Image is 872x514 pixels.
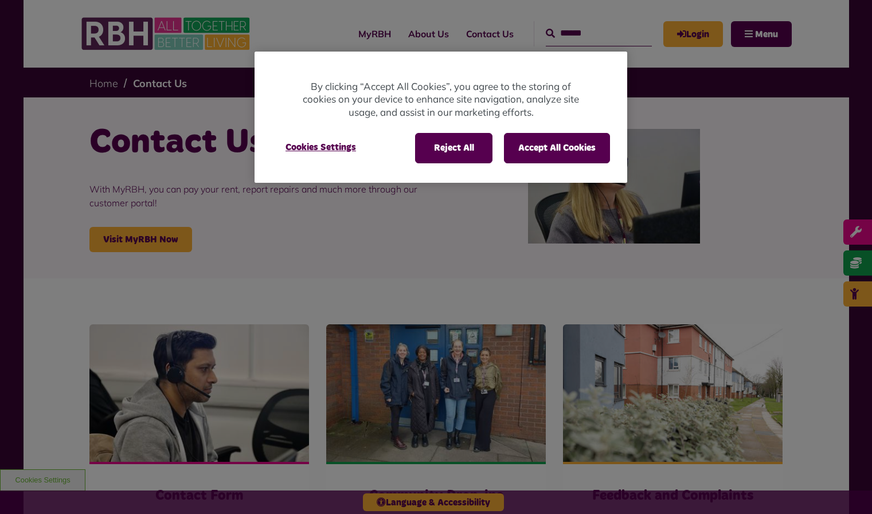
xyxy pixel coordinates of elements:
[300,80,581,119] p: By clicking “Accept All Cookies”, you agree to the storing of cookies on your device to enhance s...
[255,52,627,183] div: Cookie banner
[272,133,370,162] button: Cookies Settings
[255,52,627,183] div: Privacy
[504,133,610,163] button: Accept All Cookies
[415,133,492,163] button: Reject All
